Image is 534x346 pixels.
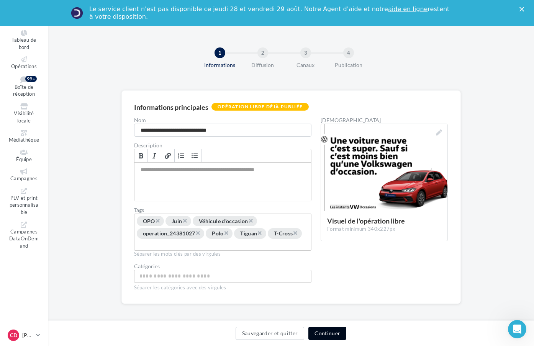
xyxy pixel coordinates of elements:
[327,226,441,233] div: Format minimum 340x227px
[25,76,37,82] div: 99+
[148,149,161,162] a: Italique (⌘+I)
[161,149,175,162] a: Lien
[236,327,305,340] button: Sauvegarder et quitter
[6,28,42,52] a: Tableau de bord
[321,118,448,123] div: [DEMOGRAPHIC_DATA]
[6,55,42,71] a: Opérations
[388,5,428,13] a: aide en ligne
[134,264,312,269] div: Catégories
[13,84,35,97] span: Boîte de réception
[6,167,42,183] a: Campagnes
[136,240,193,249] input: Permet aux affiliés de trouver l'opération libre plus facilement
[16,156,32,162] span: Équipe
[274,230,293,237] span: T-Cross
[6,328,42,343] a: CD [PERSON_NAME]
[134,270,312,283] div: Choisissez une catégorie
[10,175,38,181] span: Campagnes
[134,143,312,148] label: Description
[215,47,225,58] div: 1
[6,148,42,164] a: Équipe
[134,251,312,258] div: Séparer les mots clés par des virgules
[300,47,311,58] div: 3
[195,61,244,69] div: Informations
[89,5,451,21] div: Le service client n'est pas disponible ce jeudi 28 et vendredi 29 août. Notre Agent d'aide et not...
[327,217,441,224] div: Visuel de l'opération libre
[134,149,148,162] a: Gras (⌘+B)
[343,47,354,58] div: 4
[519,7,527,11] div: Fermer
[9,137,39,143] span: Médiathèque
[14,110,34,124] span: Visibilité locale
[143,230,195,237] span: operation_24381027
[308,327,346,340] button: Continuer
[257,47,268,58] div: 2
[195,229,200,237] span: ×
[293,229,297,237] span: ×
[182,217,187,224] span: ×
[6,220,42,251] a: Campagnes DataOnDemand
[9,228,39,249] span: Campagnes DataOnDemand
[188,149,201,162] a: Insérer/Supprimer une liste à puces
[212,230,223,237] span: Polo
[6,128,42,145] a: Médiathèque
[238,61,287,69] div: Diffusion
[134,207,312,213] label: Tags
[11,37,36,50] span: Tableau de bord
[240,230,257,237] span: Tiguan
[508,320,526,338] iframe: Intercom live chat
[6,186,42,217] a: PLV et print personnalisable
[199,218,248,224] span: Véhicule d'occasion
[224,229,228,237] span: ×
[134,163,311,201] div: Permet de préciser les enjeux de la campagne à vos affiliés
[281,61,330,69] div: Canaux
[71,7,83,19] img: Profile image for Service-Client
[324,61,373,69] div: Publication
[257,229,262,237] span: ×
[155,217,160,224] span: ×
[143,218,155,224] span: OPO
[11,63,37,69] span: Opérations
[172,218,182,224] span: Juin
[10,331,17,339] span: CD
[134,214,312,251] div: Permet aux affiliés de trouver l'opération libre plus facilement
[175,149,188,162] a: Insérer/Supprimer une liste numérotée
[211,103,309,111] div: Opération libre déjà publiée
[10,195,39,215] span: PLV et print personnalisable
[134,283,312,291] div: Séparer les catégories avec des virgules
[248,217,253,224] span: ×
[134,118,312,123] label: Nom
[6,102,42,125] a: Visibilité locale
[6,74,42,99] a: Boîte de réception 99+
[134,104,208,111] div: Informations principales
[22,331,33,339] p: [PERSON_NAME]
[136,272,310,281] input: Choisissez une catégorie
